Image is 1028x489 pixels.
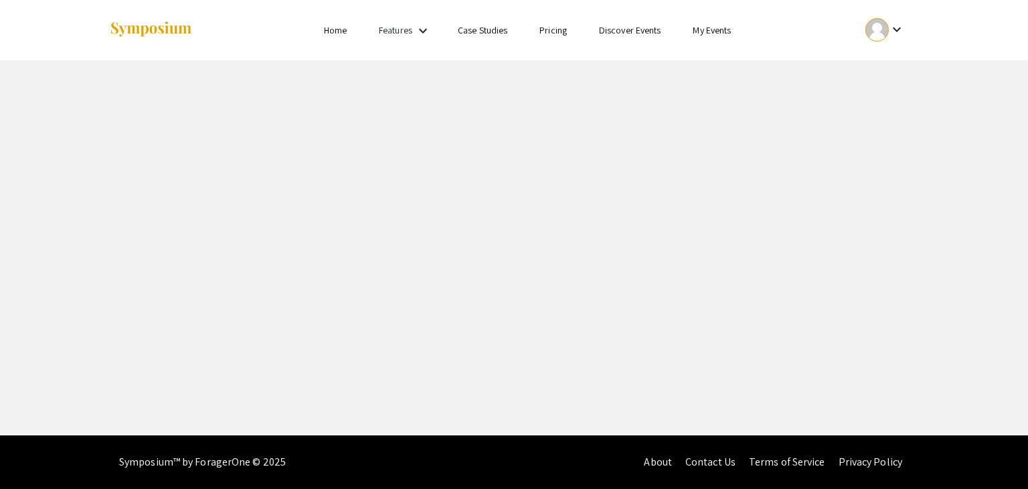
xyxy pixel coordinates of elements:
a: Contact Us [685,455,736,469]
a: Pricing [539,24,567,36]
a: Discover Events [599,24,661,36]
div: Symposium™ by ForagerOne © 2025 [119,435,286,489]
a: Features [379,24,412,36]
a: My Events [693,24,731,36]
a: Privacy Policy [839,455,902,469]
mat-icon: Expand Features list [415,23,431,39]
button: Expand account dropdown [851,15,919,45]
a: About [644,455,672,469]
mat-icon: Expand account dropdown [889,21,905,38]
a: Case Studies [458,24,507,36]
a: Terms of Service [749,455,825,469]
a: Home [324,24,347,36]
iframe: Chat [10,429,57,479]
img: Symposium by ForagerOne [109,21,193,39]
